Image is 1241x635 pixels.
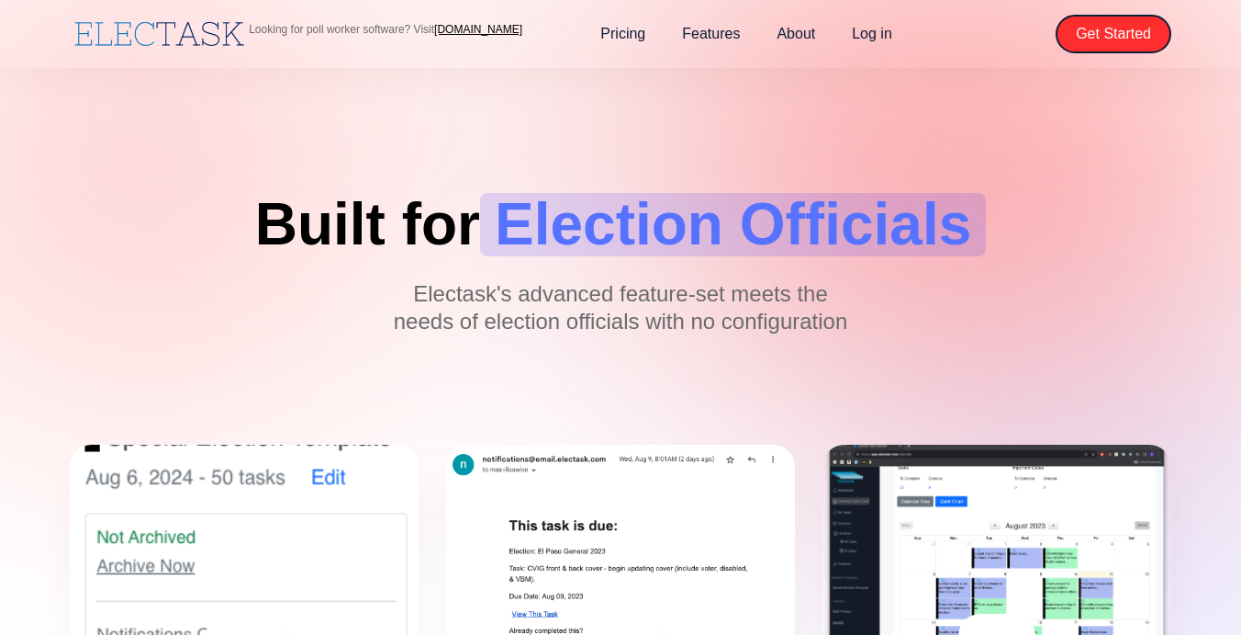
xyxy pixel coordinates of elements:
span: Election Officials [480,193,986,256]
a: About [758,15,833,53]
a: Pricing [582,15,664,53]
p: Electask's advanced feature-set meets the needs of election officials with no configuration [391,280,850,335]
p: Looking for poll worker software? Visit [249,24,522,35]
a: Get Started [1056,15,1171,53]
a: home [70,17,249,51]
a: Log in [833,15,911,53]
a: [DOMAIN_NAME] [434,23,522,36]
h1: Built for [255,193,987,256]
a: Features [664,15,758,53]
